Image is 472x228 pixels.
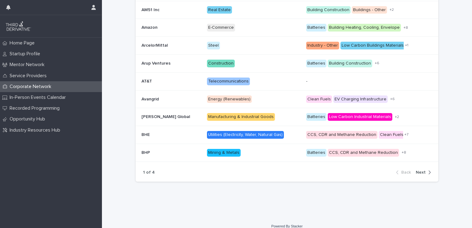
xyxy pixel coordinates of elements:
[141,78,153,84] p: AT&T
[328,113,392,121] div: Low Carbon Industrial Materials
[136,126,438,144] tr: BHEBHE Utilities (Electricity, Water, Natural Gas)CCS, CDR and Methane ReductionClean Fuels+7
[143,170,155,175] p: 1 of 4
[396,170,413,175] button: Back
[375,61,379,65] span: + 6
[403,26,408,30] span: + 8
[141,42,169,48] p: ArcelorMittal
[136,1,438,19] tr: AM51 IncAM51 Inc Real EstateBuilding ConstructionBuildings - Other+2
[207,24,235,32] div: E-Commerce
[405,44,408,47] span: + 1
[7,62,49,68] p: Mentor Network
[136,19,438,37] tr: AmazonAmazon E-CommerceBatteriesBuilding Heating, Cooling, Envelope+8
[7,84,56,90] p: Corporate Network
[379,131,405,139] div: Clean Fuels
[136,108,438,126] tr: [PERSON_NAME] Global[PERSON_NAME] Global Manufacturing & Industrial GoodsBatteriesLow Carbon Indu...
[207,6,232,14] div: Real Estate
[390,8,394,12] span: + 2
[404,133,408,137] span: + 7
[207,113,275,121] div: Manufacturing & Industrial Goods
[7,95,71,100] p: In-Person Events Calendar
[306,42,339,49] div: Industry - Other
[136,144,438,162] tr: BHPBHP Mining & MetalsBatteriesCCS, CDR and Methane Reduction+8
[141,60,172,66] p: Arup Ventures
[395,115,399,119] span: + 2
[5,20,32,32] img: q0dI35fxT46jIlCv2fcp
[207,149,241,157] div: Mining & Metals
[7,40,40,46] p: Home Page
[306,149,327,157] div: Batteries
[7,51,45,57] p: Startup Profile
[333,95,388,103] div: EV Charging Infrastructure
[306,95,332,103] div: Clean Fuels
[141,149,151,155] p: BHP
[136,37,438,55] tr: ArcelorMittalArcelorMittal SteelIndustry - OtherLow Carbon Buildings Materials+1
[306,6,351,14] div: Building Construction
[328,24,401,32] div: Building Heating, Cooling, Envelope
[306,131,377,139] div: CCS, CDR and Methane Reduction
[340,42,405,49] div: Low Carbon Buildings Materials
[207,60,235,67] div: Construction
[352,6,387,14] div: Buildings - Other
[306,79,409,84] p: -
[136,54,438,72] tr: Arup VenturesArup Ventures ConstructionBatteriesBuilding Construction+6
[306,113,327,121] div: Batteries
[402,151,406,154] span: + 8
[141,95,160,102] p: Avangrid
[401,170,411,175] span: Back
[141,131,151,137] p: BHE
[7,73,52,79] p: Service Providers
[271,224,302,228] a: Powered By Stacker
[207,78,250,85] div: Telecommunications
[328,149,399,157] div: CCS, CDR and Methane Reduction
[306,24,327,32] div: Batteries
[390,97,395,101] span: + 6
[7,116,50,122] p: Opportunity Hub
[136,90,438,108] tr: AvangridAvangrid Energy (Renewables)Clean FuelsEV Charging Infrastructure+6
[7,127,65,133] p: Industry Resources Hub
[416,170,426,175] span: Next
[328,60,372,67] div: Building Construction
[207,42,220,49] div: Steel
[141,6,161,13] p: AM51 Inc
[207,131,284,139] div: Utilities (Electricity, Water, Natural Gas)
[136,72,438,90] tr: AT&TAT&T Telecommunications-
[207,95,252,103] div: Energy (Renewables)
[306,60,327,67] div: Batteries
[141,24,159,30] p: Amazon
[7,105,65,111] p: Recorded Programming
[141,113,191,120] p: [PERSON_NAME] Global
[413,170,431,175] button: Next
